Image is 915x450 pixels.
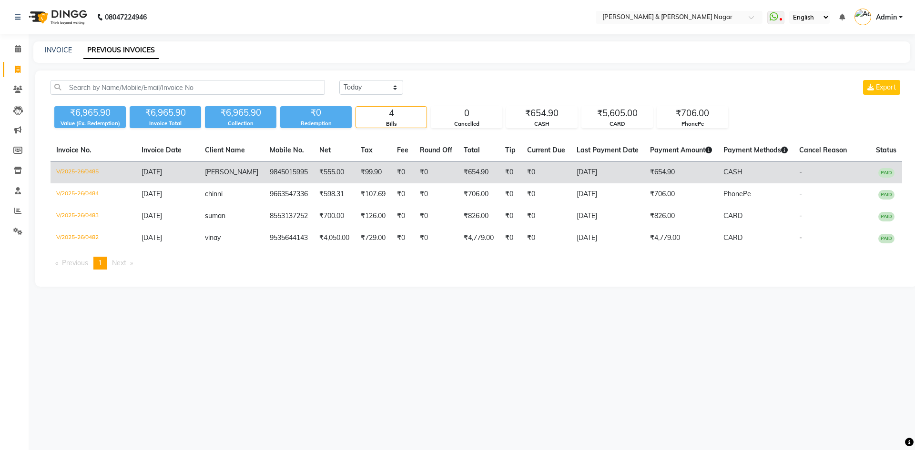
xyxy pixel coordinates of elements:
span: Status [876,146,896,154]
td: ₹0 [499,205,521,227]
div: CARD [582,120,652,128]
div: ₹706.00 [657,107,728,120]
td: ₹0 [414,183,458,205]
span: Cancel Reason [799,146,847,154]
span: Fee [397,146,408,154]
td: V/2025-26/0483 [51,205,136,227]
td: ₹0 [499,183,521,205]
span: PAID [878,212,895,221]
img: Admin [854,9,871,25]
span: CARD [723,211,742,220]
td: ₹0 [391,161,414,184]
td: ₹0 [391,227,414,249]
div: CASH [507,120,577,128]
td: ₹826.00 [458,205,499,227]
span: [PERSON_NAME] [205,168,258,176]
td: ₹0 [499,161,521,184]
div: 4 [356,107,427,120]
td: V/2025-26/0485 [51,161,136,184]
div: ₹654.90 [507,107,577,120]
td: ₹107.69 [355,183,391,205]
a: PREVIOUS INVOICES [83,42,159,59]
td: ₹0 [391,183,414,205]
span: CASH [723,168,742,176]
span: - [799,168,802,176]
td: ₹0 [391,205,414,227]
td: ₹729.00 [355,227,391,249]
span: Net [319,146,331,154]
td: V/2025-26/0482 [51,227,136,249]
span: Invoice Date [142,146,182,154]
td: ₹99.90 [355,161,391,184]
span: chinni [205,190,223,198]
div: ₹5,605.00 [582,107,652,120]
td: ₹654.90 [644,161,718,184]
div: Bills [356,120,427,128]
td: ₹0 [521,205,571,227]
span: Round Off [420,146,452,154]
td: ₹0 [414,227,458,249]
td: ₹4,779.00 [644,227,718,249]
td: ₹4,779.00 [458,227,499,249]
td: ₹706.00 [644,183,718,205]
span: Previous [62,259,88,267]
img: logo [24,4,90,30]
span: [DATE] [142,233,162,242]
span: Client Name [205,146,245,154]
div: Collection [205,120,276,128]
span: Last Payment Date [577,146,639,154]
a: INVOICE [45,46,72,54]
td: ₹0 [521,161,571,184]
td: [DATE] [571,205,644,227]
div: ₹6,965.90 [54,106,126,120]
td: 8553137252 [264,205,314,227]
span: vinay [205,233,221,242]
span: PAID [878,190,895,200]
b: 08047224946 [105,4,147,30]
span: Invoice No. [56,146,91,154]
td: 9663547336 [264,183,314,205]
td: ₹826.00 [644,205,718,227]
span: Next [112,259,126,267]
span: Tax [361,146,373,154]
span: - [799,211,802,220]
td: ₹598.31 [314,183,355,205]
td: ₹0 [521,183,571,205]
span: [DATE] [142,190,162,198]
div: Redemption [280,120,352,128]
span: suman [205,211,225,220]
span: CARD [723,233,742,242]
div: ₹6,965.90 [205,106,276,120]
div: PhonePe [657,120,728,128]
span: Payment Amount [650,146,712,154]
button: Export [863,80,900,95]
td: ₹700.00 [314,205,355,227]
div: ₹6,965.90 [130,106,201,120]
td: 9845015995 [264,161,314,184]
td: ₹126.00 [355,205,391,227]
td: [DATE] [571,161,644,184]
div: ₹0 [280,106,352,120]
span: Total [464,146,480,154]
span: 1 [98,259,102,267]
td: ₹0 [499,227,521,249]
span: Payment Methods [723,146,788,154]
span: - [799,190,802,198]
span: Tip [505,146,516,154]
td: ₹4,050.00 [314,227,355,249]
div: Invoice Total [130,120,201,128]
div: 0 [431,107,502,120]
td: 9535644143 [264,227,314,249]
span: Mobile No. [270,146,304,154]
td: ₹0 [414,161,458,184]
td: ₹0 [521,227,571,249]
span: PAID [878,234,895,243]
nav: Pagination [51,257,902,270]
td: ₹706.00 [458,183,499,205]
span: PhonePe [723,190,751,198]
td: ₹0 [414,205,458,227]
span: [DATE] [142,168,162,176]
td: [DATE] [571,227,644,249]
span: PAID [878,168,895,178]
td: [DATE] [571,183,644,205]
